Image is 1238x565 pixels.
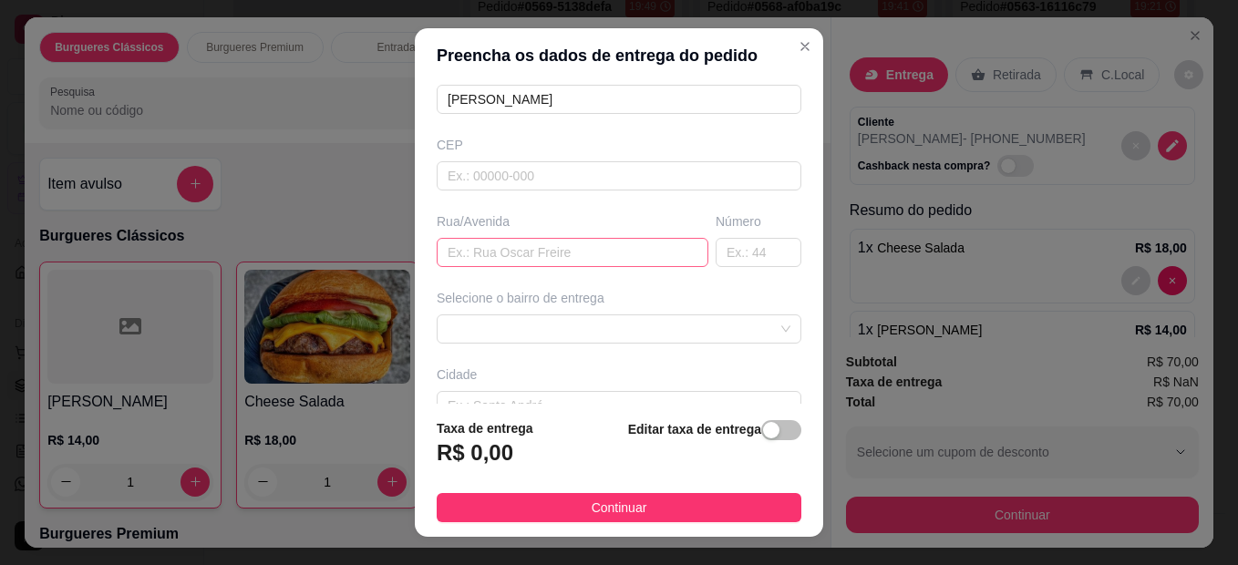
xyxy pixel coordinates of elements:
[790,32,820,61] button: Close
[437,493,801,522] button: Continuar
[437,421,533,436] strong: Taxa de entrega
[437,161,801,190] input: Ex.: 00000-000
[437,438,513,467] h3: R$ 0,00
[437,238,708,267] input: Ex.: Rua Oscar Freire
[415,28,823,83] header: Preencha os dados de entrega do pedido
[437,212,708,231] div: Rua/Avenida
[437,85,801,114] input: Ex.: João da Silva
[437,289,801,307] div: Selecione o bairro de entrega
[716,238,801,267] input: Ex.: 44
[437,136,801,154] div: CEP
[437,391,801,420] input: Ex.: Santo André
[716,212,801,231] div: Número
[628,422,761,437] strong: Editar taxa de entrega
[592,498,647,518] span: Continuar
[437,365,801,384] div: Cidade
